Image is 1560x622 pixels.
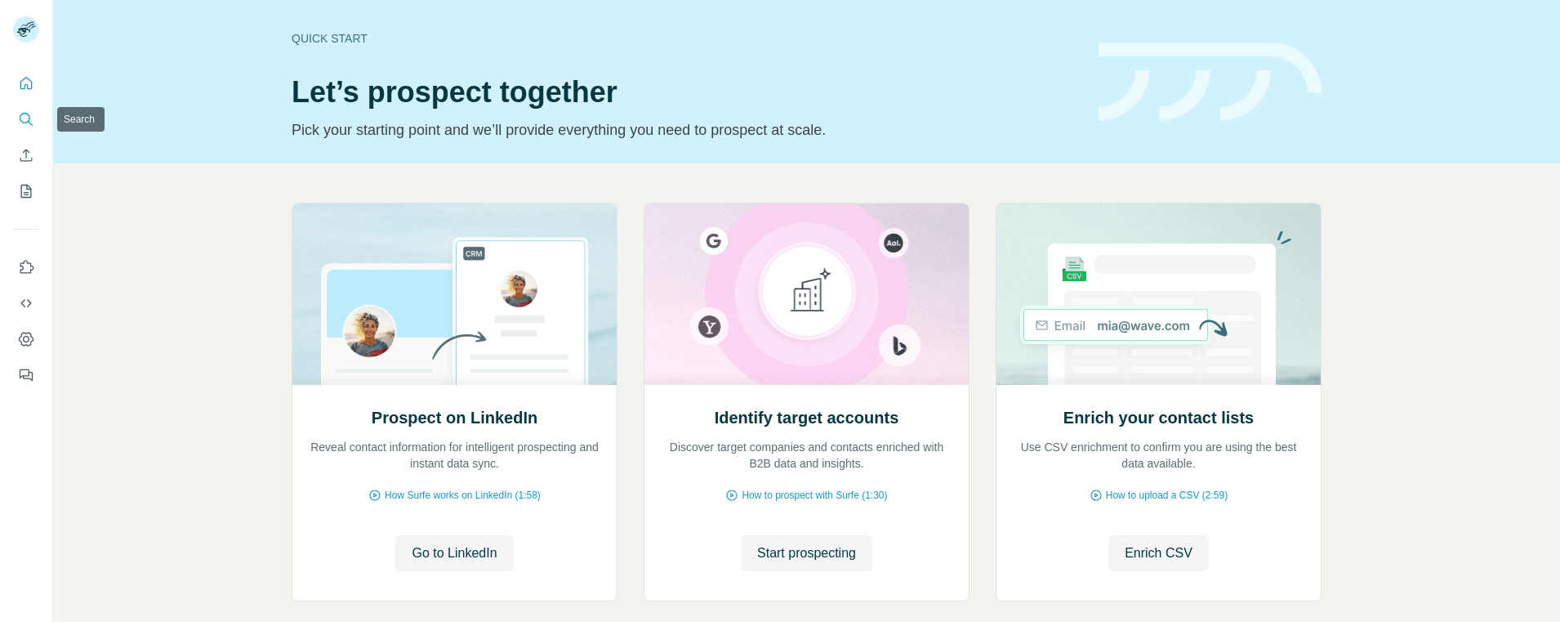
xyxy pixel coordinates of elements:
[996,204,1322,385] img: Enrich your contact lists
[292,30,1079,47] div: Quick start
[13,289,39,318] button: Use Surfe API
[372,406,537,429] h2: Prospect on LinkedIn
[292,119,1079,141] p: Pick your starting point and we’ll provide everything you need to prospect at scale.
[1106,488,1228,503] span: How to upload a CSV (2:59)
[13,177,39,206] button: My lists
[715,406,899,429] h2: Identify target accounts
[1063,406,1254,429] h2: Enrich your contact lists
[1013,439,1304,472] p: Use CSV enrichment to confirm you are using the best data available.
[1099,43,1322,122] img: banner
[644,204,969,385] img: Identify target accounts
[13,324,39,354] button: Dashboard
[13,105,39,134] button: Search
[13,69,39,98] button: Quick start
[13,360,39,390] button: Feedback
[385,488,541,503] span: How Surfe works on LinkedIn (1:58)
[742,488,887,503] span: How to prospect with Surfe (1:30)
[1125,544,1192,563] span: Enrich CSV
[395,535,513,571] button: Go to LinkedIn
[292,204,617,385] img: Prospect on LinkedIn
[1108,535,1209,571] button: Enrich CSV
[13,253,39,282] button: Use Surfe on LinkedIn
[661,439,952,472] p: Discover target companies and contacts enriched with B2B data and insights.
[292,76,1079,109] h1: Let’s prospect together
[13,141,39,170] button: Enrich CSV
[309,439,600,472] p: Reveal contact information for intelligent prospecting and instant data sync.
[741,535,872,571] button: Start prospecting
[412,544,497,563] span: Go to LinkedIn
[757,544,856,563] span: Start prospecting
